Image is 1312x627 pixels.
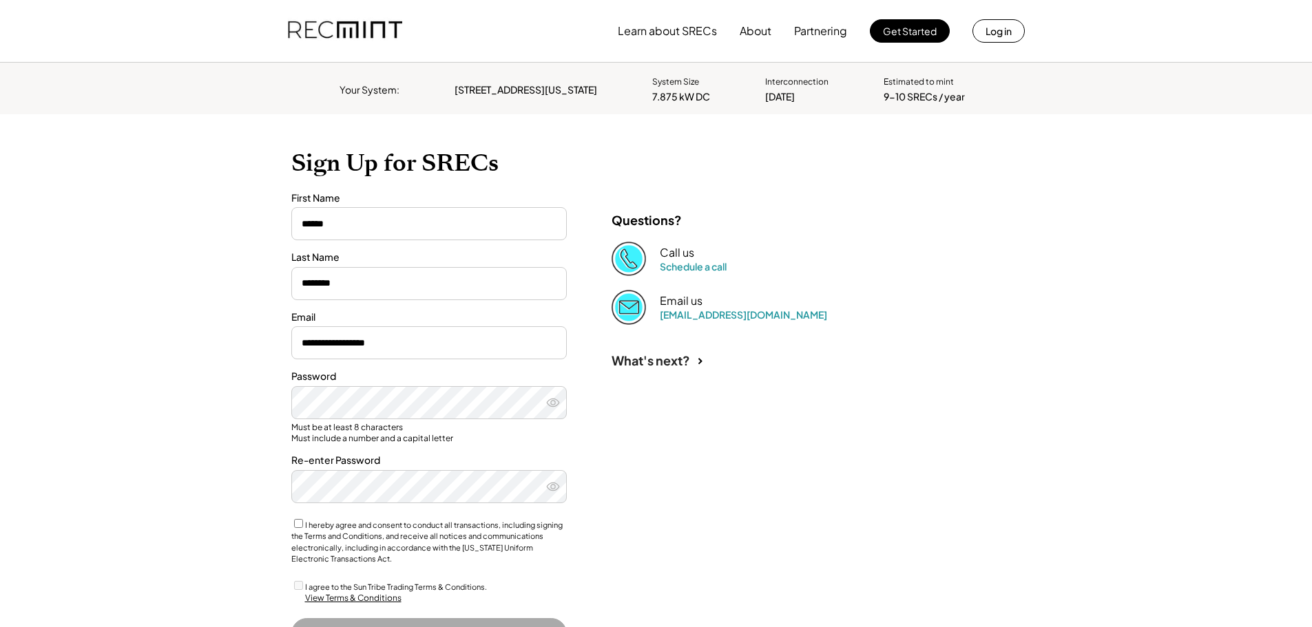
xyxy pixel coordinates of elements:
[291,310,567,324] div: Email
[652,90,710,104] div: 7.875 kW DC
[765,90,795,104] div: [DATE]
[612,352,690,368] div: What's next?
[340,83,399,97] div: Your System:
[305,593,402,604] div: View Terms & Conditions
[612,242,646,276] img: Phone%20copy%403x.png
[660,294,702,308] div: Email us
[291,454,567,467] div: Re-enter Password
[291,370,567,383] div: Password
[291,251,567,264] div: Last Name
[652,76,699,88] div: System Size
[794,17,847,45] button: Partnering
[291,149,1021,178] h1: Sign Up for SRECs
[618,17,717,45] button: Learn about SRECs
[884,76,954,88] div: Estimated to mint
[305,582,487,591] label: I agree to the Sun Tribe Trading Terms & Conditions.
[765,76,829,88] div: Interconnection
[291,520,563,564] label: I hereby agree and consent to conduct all transactions, including signing the Terms and Condition...
[291,422,567,443] div: Must be at least 8 characters Must include a number and a capital letter
[972,19,1025,43] button: Log in
[740,17,771,45] button: About
[870,19,950,43] button: Get Started
[612,290,646,324] img: Email%202%403x.png
[660,260,727,273] a: Schedule a call
[455,83,597,97] div: [STREET_ADDRESS][US_STATE]
[660,246,694,260] div: Call us
[884,90,965,104] div: 9-10 SRECs / year
[291,191,567,205] div: First Name
[612,212,682,228] div: Questions?
[660,308,827,321] a: [EMAIL_ADDRESS][DOMAIN_NAME]
[288,8,402,54] img: recmint-logotype%403x.png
